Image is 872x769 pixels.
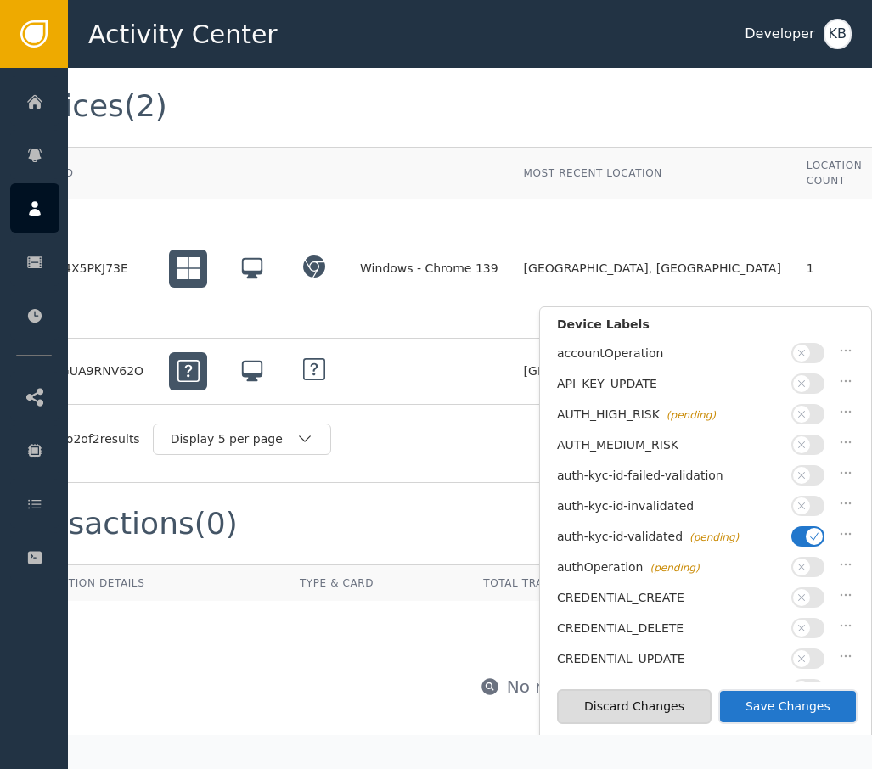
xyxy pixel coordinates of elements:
div: CREDENTIAL_DELETE [557,620,783,637]
th: Type & Card [287,565,470,601]
div: Showing 1 to 2 of 2 results [3,430,140,448]
div: authOperation [557,559,783,576]
button: Display 5 per page [153,424,331,455]
div: API_KEY_UPDATE [557,375,783,393]
button: Discard Changes [557,689,712,724]
div: Transactions (0) [3,508,238,539]
span: (pending) [667,409,716,421]
span: [GEOGRAPHIC_DATA], [GEOGRAPHIC_DATA] [524,362,781,380]
button: KB [824,19,852,49]
span: (pending) [689,531,739,543]
th: Most Recent Location [511,148,794,199]
div: AUTH_MEDIUM_RISK [557,436,783,454]
th: Device ID [4,148,156,199]
th: Total Transaction [470,565,734,601]
div: Display 5 per page [171,430,296,448]
span: Activity Center [88,15,278,53]
div: Device Labels [557,316,854,342]
div: AUTH_HIGH_RISK [557,406,783,424]
div: auth-kyc-id-failed-validation [557,467,783,485]
div: DEVICE_SEEN_ONCE [557,681,783,699]
div: 1 [807,260,862,278]
div: Devices (2) [3,91,167,121]
div: CREDENTIAL_UPDATE [557,650,783,668]
button: Save Changes [718,689,858,724]
div: auth-kyc-id-invalidated [557,497,783,515]
div: DID-MFI4X5PKJ73E [17,260,143,278]
span: (pending) [650,562,700,574]
div: DID-MFGUA9RNV62O [17,362,143,380]
div: auth-kyc-id-validated [557,528,783,546]
div: No results [507,674,593,699]
div: CREDENTIAL_CREATE [557,589,783,607]
div: Windows - Chrome 139 [360,260,498,278]
th: Transaction Details [4,565,287,601]
div: accountOperation [557,345,783,362]
div: Developer [745,24,814,44]
span: [GEOGRAPHIC_DATA], [GEOGRAPHIC_DATA] [524,260,781,278]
